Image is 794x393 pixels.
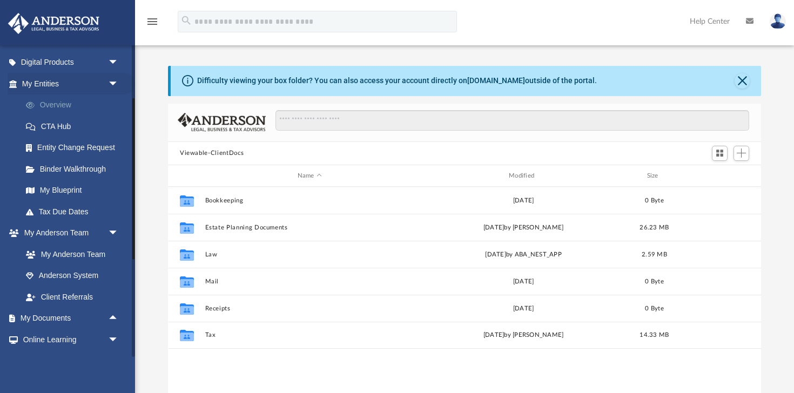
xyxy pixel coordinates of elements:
[735,73,750,89] button: Close
[15,265,130,287] a: Anderson System
[108,52,130,74] span: arrow_drop_down
[8,308,130,329] a: My Documentsarrow_drop_up
[419,331,628,341] div: [DATE] by [PERSON_NAME]
[633,171,676,181] div: Size
[8,222,130,244] a: My Anderson Teamarrow_drop_down
[419,223,628,233] div: [DATE] by [PERSON_NAME]
[8,329,130,350] a: Online Learningarrow_drop_down
[712,146,728,161] button: Switch to Grid View
[15,350,130,372] a: Courses
[180,15,192,26] i: search
[15,116,135,137] a: CTA Hub
[645,279,664,284] span: 0 Byte
[180,148,244,158] button: Viewable-ClientDocs
[205,171,414,181] div: Name
[146,15,159,28] i: menu
[8,73,135,94] a: My Entitiesarrow_drop_down
[419,250,628,260] div: [DATE] by ABA_NEST_APP
[205,305,414,312] button: Receipts
[8,52,135,73] a: Digital Productsarrow_drop_down
[275,110,749,131] input: Search files and folders
[645,198,664,204] span: 0 Byte
[419,277,628,287] div: [DATE]
[15,286,130,308] a: Client Referrals
[205,224,414,231] button: Estate Planning Documents
[640,333,669,338] span: 14.33 MB
[108,329,130,351] span: arrow_drop_down
[770,13,786,29] img: User Pic
[173,171,200,181] div: id
[734,146,750,161] button: Add
[645,306,664,311] span: 0 Byte
[205,278,414,285] button: Mail
[205,332,414,339] button: Tax
[205,197,414,204] button: Bookkeeping
[419,171,628,181] div: Modified
[108,308,130,330] span: arrow_drop_up
[15,180,130,201] a: My Blueprint
[146,21,159,28] a: menu
[15,158,135,180] a: Binder Walkthrough
[108,73,130,95] span: arrow_drop_down
[640,225,669,231] span: 26.23 MB
[419,304,628,314] div: [DATE]
[197,75,597,86] div: Difficulty viewing your box folder? You can also access your account directly on outside of the p...
[15,243,124,265] a: My Anderson Team
[15,137,135,159] a: Entity Change Request
[419,196,628,206] div: [DATE]
[681,171,756,181] div: id
[15,201,135,222] a: Tax Due Dates
[5,13,103,34] img: Anderson Advisors Platinum Portal
[642,252,667,258] span: 2.59 MB
[467,76,525,85] a: [DOMAIN_NAME]
[205,251,414,258] button: Law
[108,222,130,245] span: arrow_drop_down
[15,94,135,116] a: Overview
